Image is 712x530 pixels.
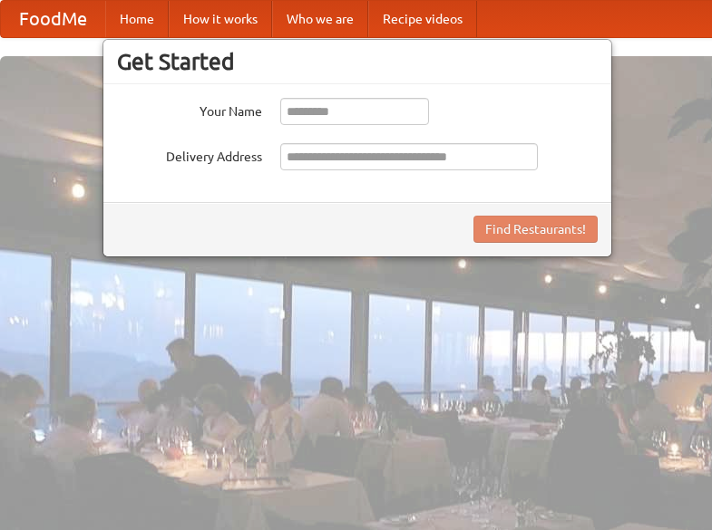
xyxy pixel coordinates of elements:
[169,1,272,37] a: How it works
[117,143,262,166] label: Delivery Address
[368,1,477,37] a: Recipe videos
[473,216,598,243] button: Find Restaurants!
[1,1,105,37] a: FoodMe
[272,1,368,37] a: Who we are
[105,1,169,37] a: Home
[117,48,598,75] h3: Get Started
[117,98,262,120] label: Your Name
